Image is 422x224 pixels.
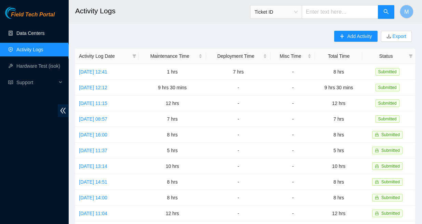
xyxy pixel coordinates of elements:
td: - [206,143,271,158]
img: Akamai Technologies [5,7,35,19]
td: - [206,174,271,190]
td: 7 hrs [315,111,362,127]
span: Support [16,76,57,89]
td: - [206,80,271,95]
td: 7 hrs [206,64,271,80]
td: 9 hrs 30 mins [139,80,206,95]
td: 12 hrs [315,95,362,111]
td: 7 hrs [139,111,206,127]
a: Akamai TechnologiesField Tech Portal [5,12,55,21]
a: Hardware Test (isok) [16,63,60,69]
a: [DATE] 13:14 [79,163,107,169]
td: 5 hrs [315,143,362,158]
span: filter [131,51,138,61]
button: plusAdd Activity [334,31,377,42]
span: M [404,8,409,16]
td: - [271,111,315,127]
span: Submitted [381,211,400,216]
td: 8 hrs [139,174,206,190]
td: - [271,127,315,143]
a: Data Centers [16,30,44,36]
a: [DATE] 08:57 [79,116,107,122]
span: Submitted [376,68,399,76]
td: 8 hrs [315,64,362,80]
span: filter [132,54,136,58]
span: lock [375,133,379,137]
a: [DATE] 16:00 [79,132,107,137]
span: Status [366,52,406,60]
td: - [206,190,271,206]
td: 10 hrs [139,158,206,174]
span: double-left [58,104,68,117]
td: - [206,127,271,143]
a: [DATE] 11:37 [79,148,107,153]
span: Activity Log Date [79,52,130,60]
a: [DATE] 11:04 [79,211,107,216]
a: Activity Logs [16,47,43,52]
td: 12 hrs [315,206,362,221]
td: - [271,206,315,221]
td: 12 hrs [139,95,206,111]
td: - [271,190,315,206]
a: [DATE] 11:15 [79,101,107,106]
td: 8 hrs [139,190,206,206]
span: Submitted [376,100,399,107]
span: Add Activity [347,32,372,40]
td: 12 hrs [139,206,206,221]
span: Submitted [376,115,399,123]
td: - [206,111,271,127]
span: read [8,80,13,85]
span: Submitted [381,132,400,137]
span: lock [375,196,379,200]
td: 8 hrs [315,190,362,206]
span: search [383,9,389,15]
td: - [271,80,315,95]
td: - [271,95,315,111]
span: filter [409,54,413,58]
td: 5 hrs [139,143,206,158]
td: - [206,158,271,174]
td: 8 hrs [315,127,362,143]
span: Submitted [381,195,400,200]
td: 10 hrs [315,158,362,174]
span: Submitted [376,84,399,91]
span: lock [375,180,379,184]
span: Field Tech Portal [11,12,55,18]
span: Submitted [381,180,400,184]
td: 9 hrs 30 mins [315,80,362,95]
button: search [378,5,394,19]
a: [DATE] 12:41 [79,69,107,75]
td: - [206,206,271,221]
span: lock [375,211,379,215]
input: Enter text here... [302,5,378,19]
span: lock [375,164,379,168]
span: download [386,34,391,39]
a: [DATE] 14:51 [79,179,107,185]
a: Export [391,34,406,39]
td: - [271,64,315,80]
span: Submitted [381,164,400,169]
span: Ticket ID [255,7,298,17]
a: [DATE] 14:00 [79,195,107,200]
td: - [271,143,315,158]
button: downloadExport [381,31,412,42]
button: M [400,5,413,18]
td: 8 hrs [139,127,206,143]
a: [DATE] 12:12 [79,85,107,90]
td: - [271,174,315,190]
td: - [206,95,271,111]
td: - [271,158,315,174]
span: filter [407,51,414,61]
span: lock [375,148,379,153]
span: plus [340,34,344,39]
td: 8 hrs [315,174,362,190]
th: Total Time [315,49,362,64]
span: Submitted [381,148,400,153]
td: 1 hrs [139,64,206,80]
